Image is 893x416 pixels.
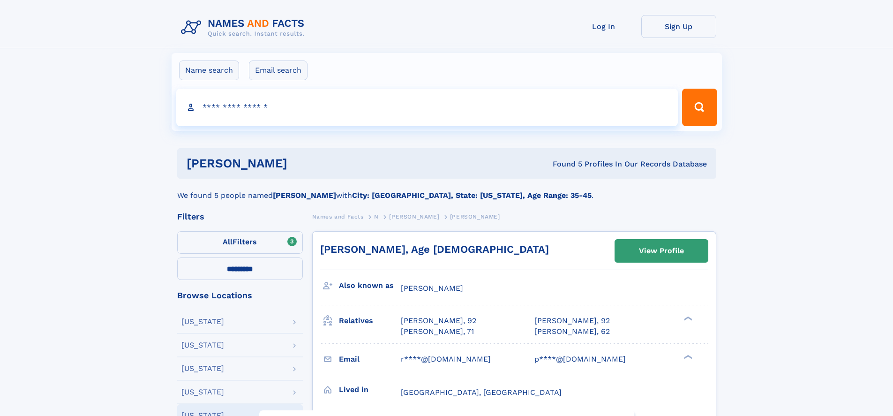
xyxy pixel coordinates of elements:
span: [PERSON_NAME] [401,284,463,293]
div: [US_STATE] [181,318,224,325]
span: [PERSON_NAME] [450,213,500,220]
div: ❯ [682,354,693,360]
label: Email search [249,61,308,80]
div: ❯ [682,316,693,322]
div: Browse Locations [177,291,303,300]
a: [PERSON_NAME], 62 [534,326,610,337]
div: [US_STATE] [181,365,224,372]
h3: Relatives [339,313,401,329]
a: Log In [566,15,641,38]
a: [PERSON_NAME], 92 [534,316,610,326]
span: [PERSON_NAME] [389,213,439,220]
div: Found 5 Profiles In Our Records Database [420,159,707,169]
span: All [223,237,233,246]
label: Name search [179,61,239,80]
div: [US_STATE] [181,341,224,349]
a: Names and Facts [312,211,364,222]
a: [PERSON_NAME] [389,211,439,222]
h1: [PERSON_NAME] [187,158,420,169]
a: [PERSON_NAME], 92 [401,316,476,326]
span: N [374,213,379,220]
div: We found 5 people named with . [177,179,716,201]
a: View Profile [615,240,708,262]
label: Filters [177,231,303,254]
a: N [374,211,379,222]
h3: Email [339,351,401,367]
div: View Profile [639,240,684,262]
h3: Lived in [339,382,401,398]
input: search input [176,89,678,126]
b: [PERSON_NAME] [273,191,336,200]
a: [PERSON_NAME], Age [DEMOGRAPHIC_DATA] [320,243,549,255]
span: [GEOGRAPHIC_DATA], [GEOGRAPHIC_DATA] [401,388,562,397]
h3: Also known as [339,278,401,294]
b: City: [GEOGRAPHIC_DATA], State: [US_STATE], Age Range: 35-45 [352,191,592,200]
img: Logo Names and Facts [177,15,312,40]
div: [US_STATE] [181,388,224,396]
a: [PERSON_NAME], 71 [401,326,474,337]
button: Search Button [682,89,717,126]
div: Filters [177,212,303,221]
a: Sign Up [641,15,716,38]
